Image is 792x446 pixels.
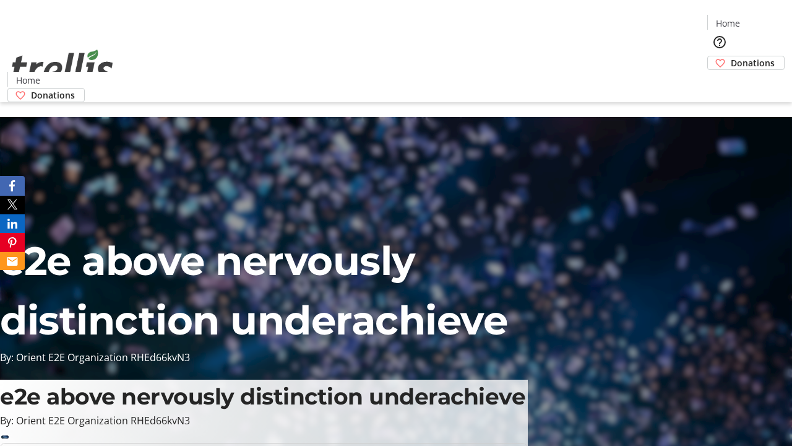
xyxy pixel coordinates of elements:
[7,88,85,102] a: Donations
[8,74,48,87] a: Home
[708,17,747,30] a: Home
[716,17,740,30] span: Home
[707,30,732,55] button: Help
[16,74,40,87] span: Home
[707,56,785,70] a: Donations
[707,70,732,95] button: Cart
[731,56,775,69] span: Donations
[7,36,118,98] img: Orient E2E Organization RHEd66kvN3's Logo
[31,89,75,102] span: Donations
